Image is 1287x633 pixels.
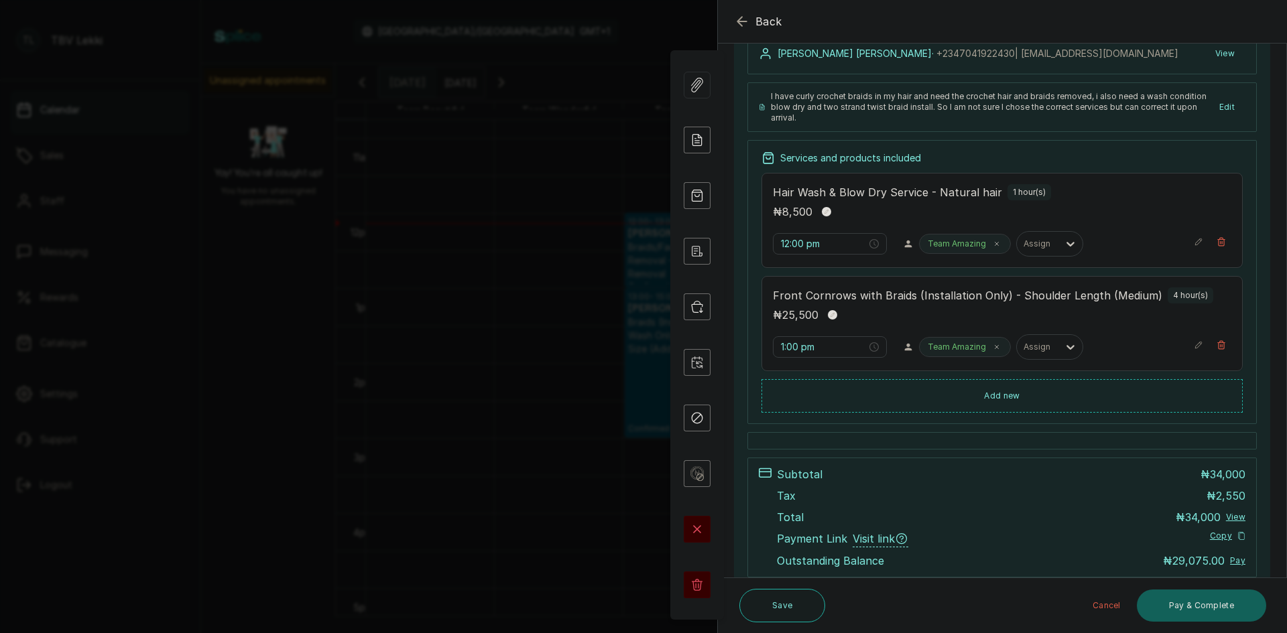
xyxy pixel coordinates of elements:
[1207,488,1245,504] p: ₦
[761,379,1243,413] button: Add new
[1210,531,1245,541] button: Copy
[1082,589,1131,622] button: Cancel
[1210,468,1245,481] span: 34,000
[1230,555,1245,566] button: Pay
[1173,290,1208,301] p: 4 hour(s)
[781,340,867,354] input: Select time
[936,48,1178,59] span: +234 7041922430 | [EMAIL_ADDRESS][DOMAIN_NAME]
[780,151,921,165] p: Services and products included
[739,589,825,622] button: Save
[1209,95,1245,119] button: Edit
[773,287,1162,303] p: Front Cornrows with Braids (Installation Only) - Shoulder Length (Medium)
[782,205,812,218] span: 8,500
[928,238,986,249] p: Team Amazing
[781,236,867,251] input: Select time
[773,184,1002,200] p: Hair Wash & Blow Dry Service - Natural hair
[771,91,1209,123] p: I have curly crochet braids in my hair and need the crochet hair and braids removed, i also need ...
[777,466,822,482] p: Subtotal
[778,47,1178,60] p: [PERSON_NAME] [PERSON_NAME] ·
[1185,510,1221,524] span: 34,000
[1013,187,1046,198] p: 1 hour(s)
[1201,466,1245,482] p: ₦
[928,342,986,352] p: Team Amazing
[853,531,908,547] span: Visit link
[777,553,884,569] p: Outstanding Balance
[1163,553,1225,569] p: ₦29,075.00
[1205,42,1245,66] button: View
[1176,509,1221,525] p: ₦
[782,308,818,322] span: 25,500
[1226,512,1245,522] button: View
[777,509,804,525] p: Total
[773,307,818,323] p: ₦
[755,13,782,29] span: Back
[734,13,782,29] button: Back
[773,204,812,220] p: ₦
[1137,589,1266,622] button: Pay & Complete
[777,488,796,504] p: Tax
[1216,489,1245,502] span: 2,550
[777,531,847,547] span: Payment Link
